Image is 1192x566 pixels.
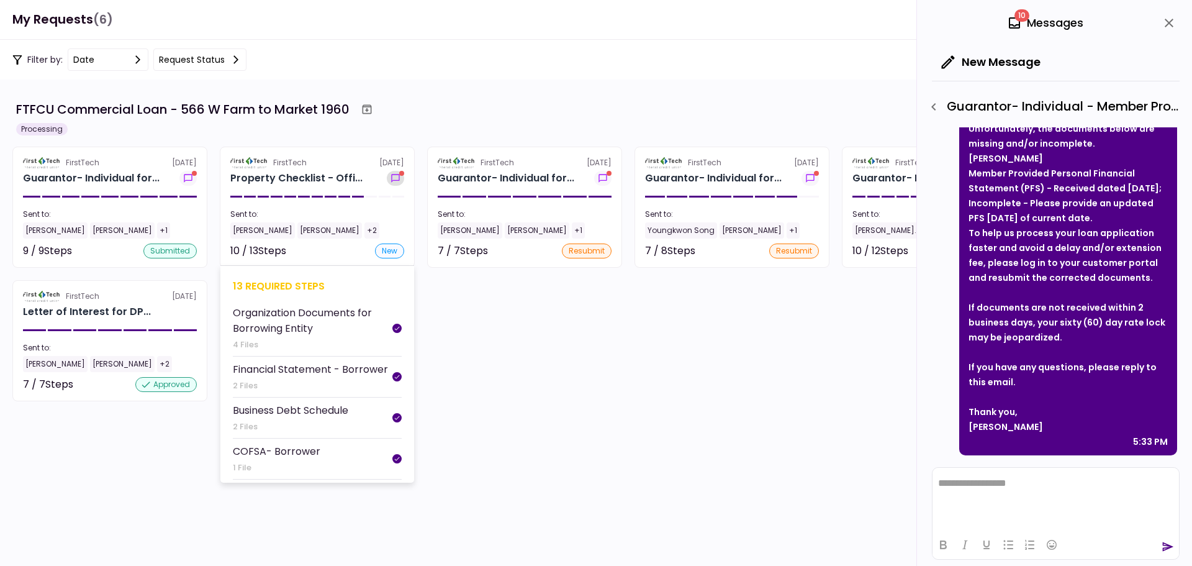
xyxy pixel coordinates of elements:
div: Youngkwon Song [645,222,717,239]
img: Partner logo [230,157,268,168]
div: resubmit [562,244,612,258]
div: 1 File [233,462,320,474]
div: COFSA- Borrower [233,444,320,459]
div: FirstTech [481,157,514,168]
button: Bullet list [998,536,1019,554]
div: 4 Files [233,339,392,351]
div: 9 / 9 Steps [23,244,72,258]
div: 13 required steps [233,278,402,294]
div: FirstTech [273,157,307,168]
div: [PERSON_NAME] [438,222,502,239]
div: 5:33 PM [1133,434,1168,449]
div: [PERSON_NAME] [720,222,784,239]
div: [PERSON_NAME]... [852,222,923,239]
div: [DATE] [230,157,404,168]
div: Organization Documents for Borrowing Entity [233,305,392,336]
div: approved [135,377,197,392]
div: [PERSON_NAME] [230,222,295,239]
div: submitted [143,244,197,258]
img: Partner logo [23,157,61,168]
div: If documents are not received within 2 business days, your sixty (60) day rate lock may be jeopar... [968,300,1168,345]
div: Sent to: [23,342,197,354]
button: Emojis [1041,536,1062,554]
div: Filter by: [12,48,246,71]
div: Messages [1007,14,1083,32]
div: +1 [572,222,585,239]
div: Guarantor- Individual for DP REALTY INVESTMENT, LLC John Chongshin Kang [852,171,989,186]
div: [PERSON_NAME] [23,222,88,239]
div: Processing [16,123,68,135]
div: [DATE] [852,157,1026,168]
button: Bold [932,536,954,554]
strong: Unfortunately, the documents below are missing and/or incomplete. [968,122,1155,150]
div: [DATE] [23,291,197,302]
h1: My Requests [12,7,113,32]
div: +2 [157,356,172,372]
button: show-messages [801,171,819,186]
div: 7 / 7 Steps [438,244,488,258]
div: [PERSON_NAME] [297,222,362,239]
button: show-messages [179,171,197,186]
button: Italic [954,536,975,554]
div: Sent to: [645,209,819,220]
div: 7 / 8 Steps [645,244,695,258]
strong: Member Provided Personal Financial Statement (PFS) - Received dated [DATE]; Incomplete - Please p... [968,167,1162,224]
div: FirstTech [688,157,721,168]
button: Request status [153,48,246,71]
div: FTFCU Commercial Loan - 566 W Farm to Market 1960 [16,100,350,119]
div: FirstTech [66,157,99,168]
div: Sent to: [852,209,1026,220]
div: resubmit [769,244,819,258]
div: Financial Statement - Borrower [233,362,388,377]
div: [PERSON_NAME] [968,419,1168,434]
button: show-messages [387,171,404,186]
div: Guarantor- Individual for DP REALTY INVESTMENT, LLC Youngkwon Song [645,171,782,186]
div: Letter of Interest for DP REALTY INVESTMENT, LLC 566 W Farm to Market 1960 [23,304,151,319]
div: [DATE] [23,157,197,168]
div: FirstTech [895,157,929,168]
div: [DATE] [645,157,819,168]
button: show-messages [594,171,612,186]
div: Sent to: [230,209,404,220]
div: Property Checklist - Office Retail for DP REALTY INVESTMENT, LLC 566 W Farm to Market 1960 [230,171,363,186]
span: 10 [1014,9,1029,22]
div: +2 [364,222,379,239]
button: close [1158,12,1180,34]
img: Partner logo [645,157,683,168]
img: Partner logo [438,157,476,168]
div: +1 [157,222,170,239]
div: Business Debt Schedule [233,403,348,418]
div: Guarantor- Individual for DP REALTY INVESTMENT, LLC Johnny Yun [438,171,574,186]
div: Guarantor- Individual - Member Provided PFS [923,96,1180,117]
iframe: Rich Text Area [932,468,1179,530]
div: date [73,53,94,66]
div: Sent to: [23,209,197,220]
div: If you have any questions, please reply to this email. [968,360,1168,390]
div: FirstTech [66,291,99,302]
strong: [PERSON_NAME] [968,152,1043,165]
div: Sent to: [438,209,612,220]
div: To help us process your loan application faster and avoid a delay and/or extension fee, please lo... [968,226,1168,285]
button: Archive workflow [356,98,378,121]
img: Partner logo [23,291,61,302]
div: [PERSON_NAME] [23,356,88,372]
div: +1 [787,222,800,239]
button: Numbered list [1019,536,1041,554]
div: Guarantor- Individual for DP REALTY INVESTMENT, LLC Paul Kirkley [23,171,160,186]
div: 10 / 12 Steps [852,244,908,258]
button: send [1162,541,1174,553]
div: Thank you, [968,404,1168,419]
span: (6) [93,7,113,32]
div: [PERSON_NAME] [90,222,155,239]
button: Underline [976,536,997,554]
div: [PERSON_NAME] [505,222,569,239]
div: 2 Files [233,421,348,433]
div: [DATE] [438,157,612,168]
div: new [375,244,404,258]
div: 10 / 13 Steps [230,244,286,258]
img: Partner logo [852,157,890,168]
div: 2 Files [233,380,388,392]
div: [PERSON_NAME] [90,356,155,372]
button: date [68,48,148,71]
